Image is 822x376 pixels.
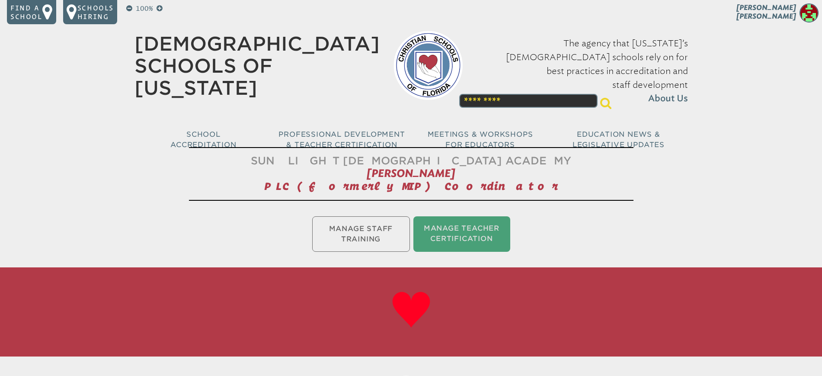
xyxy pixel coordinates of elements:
[413,216,510,252] li: Manage Teacher Certification
[134,32,380,99] a: [DEMOGRAPHIC_DATA] Schools of [US_STATE]
[77,3,114,21] p: Schools Hiring
[170,130,236,149] span: School Accreditation
[477,36,688,106] p: The agency that [US_STATE]’s [DEMOGRAPHIC_DATA] schools rely on for best practices in accreditati...
[800,3,819,22] img: cf31d8c9efb7104b701f410b954ddb30
[134,3,155,14] p: 100%
[428,130,533,149] span: Meetings & Workshops for Educators
[393,31,463,100] img: csf-logo-web-colors.png
[10,3,42,21] p: Find a school
[573,130,665,149] span: Education News & Legislative Updates
[264,180,558,192] span: PLC (formerly MIP) Coordinator
[648,92,688,106] span: About Us
[278,130,405,149] span: Professional Development & Teacher Certification
[367,167,455,180] span: [PERSON_NAME]
[385,285,437,337] img: heart-darker.svg
[736,3,796,20] span: [PERSON_NAME] [PERSON_NAME]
